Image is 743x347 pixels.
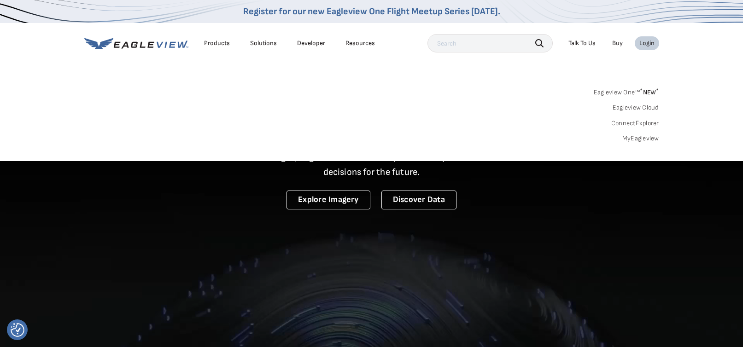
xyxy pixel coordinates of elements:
[11,323,24,337] button: Consent Preferences
[568,39,596,47] div: Talk To Us
[427,34,553,52] input: Search
[594,86,659,96] a: Eagleview One™*NEW*
[612,39,623,47] a: Buy
[250,39,277,47] div: Solutions
[639,39,655,47] div: Login
[613,104,659,112] a: Eagleview Cloud
[204,39,230,47] div: Products
[622,134,659,143] a: MyEagleview
[11,323,24,337] img: Revisit consent button
[611,119,659,127] a: ConnectExplorer
[243,6,500,17] a: Register for our new Eagleview One Flight Meetup Series [DATE].
[640,88,659,96] span: NEW
[297,39,325,47] a: Developer
[345,39,375,47] div: Resources
[381,191,456,209] a: Discover Data
[287,191,370,209] a: Explore Imagery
